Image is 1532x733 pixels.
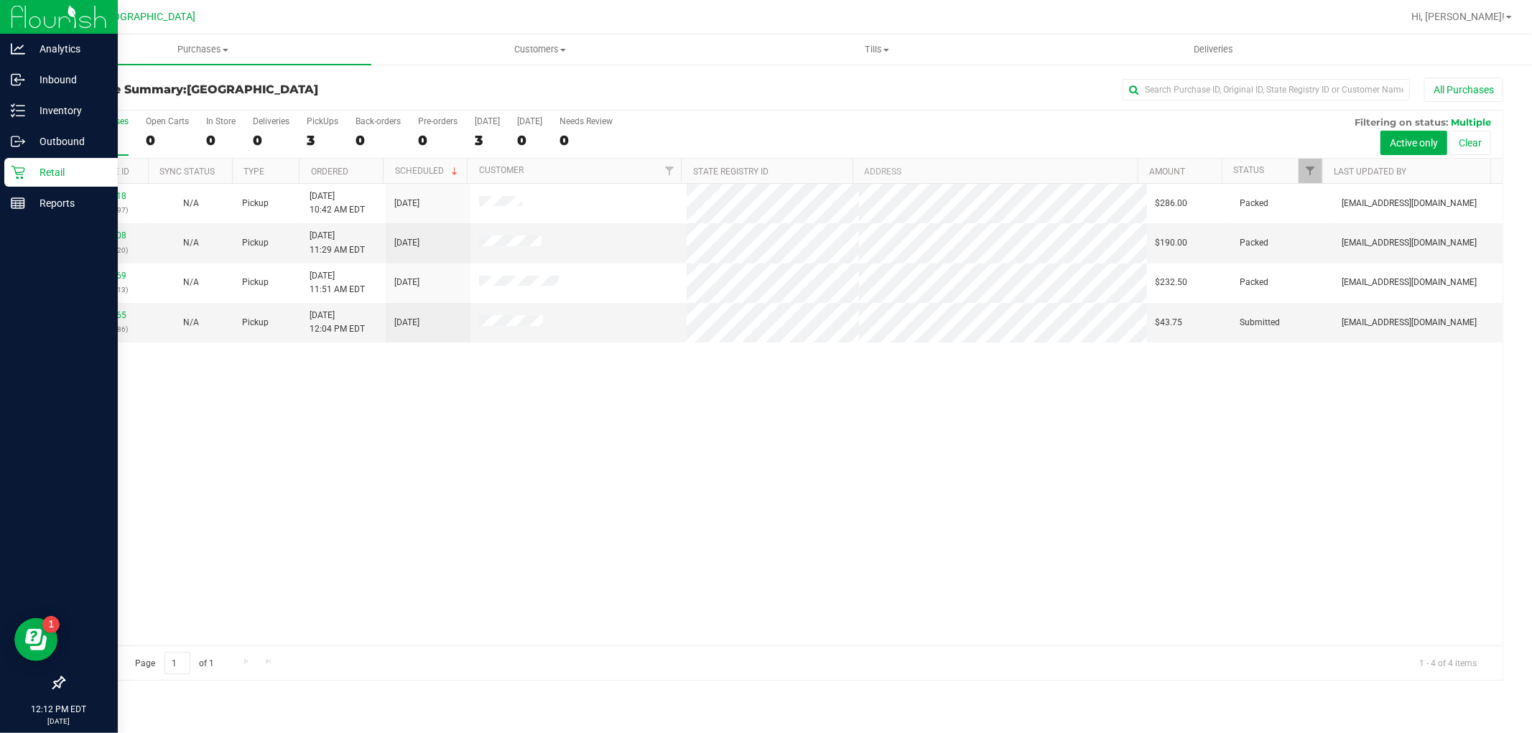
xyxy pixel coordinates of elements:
[1149,167,1185,177] a: Amount
[394,316,419,330] span: [DATE]
[1334,167,1407,177] a: Last Updated By
[1233,165,1264,175] a: Status
[86,310,126,320] a: 11838765
[253,116,289,126] div: Deliveries
[1342,276,1477,289] span: [EMAIL_ADDRESS][DOMAIN_NAME]
[394,276,419,289] span: [DATE]
[1424,78,1503,102] button: All Purchases
[1380,131,1447,155] button: Active only
[356,116,401,126] div: Back-orders
[310,309,365,336] span: [DATE] 12:04 PM EDT
[372,43,707,56] span: Customers
[253,132,289,149] div: 0
[395,166,460,176] a: Scheduled
[356,132,401,149] div: 0
[11,73,25,87] inline-svg: Inbound
[1174,43,1253,56] span: Deliveries
[25,164,111,181] p: Retail
[63,83,543,96] h3: Purchase Summary:
[86,271,126,281] a: 11838669
[183,317,199,327] span: Not Applicable
[183,277,199,287] span: Not Applicable
[1240,316,1281,330] span: Submitted
[1156,316,1183,330] span: $43.75
[11,196,25,210] inline-svg: Reports
[146,132,189,149] div: 0
[98,11,196,23] span: [GEOGRAPHIC_DATA]
[6,703,111,716] p: 12:12 PM EDT
[394,236,419,250] span: [DATE]
[1240,236,1269,250] span: Packed
[11,134,25,149] inline-svg: Outbound
[1342,236,1477,250] span: [EMAIL_ADDRESS][DOMAIN_NAME]
[34,43,371,56] span: Purchases
[517,116,542,126] div: [DATE]
[242,236,269,250] span: Pickup
[1156,276,1188,289] span: $232.50
[34,34,371,65] a: Purchases
[560,132,613,149] div: 0
[183,236,199,250] button: N/A
[310,190,365,217] span: [DATE] 10:42 AM EDT
[183,316,199,330] button: N/A
[1240,197,1269,210] span: Packed
[11,103,25,118] inline-svg: Inventory
[371,34,708,65] a: Customers
[6,716,111,727] p: [DATE]
[42,616,60,633] iframe: Resource center unread badge
[25,40,111,57] p: Analytics
[1355,116,1448,128] span: Filtering on status:
[1156,236,1188,250] span: $190.00
[164,652,190,674] input: 1
[86,230,126,241] a: 11838408
[25,102,111,119] p: Inventory
[853,159,1138,184] th: Address
[310,229,365,256] span: [DATE] 11:29 AM EDT
[159,167,215,177] a: Sync Status
[183,238,199,248] span: Not Applicable
[183,197,199,210] button: N/A
[517,132,542,149] div: 0
[394,197,419,210] span: [DATE]
[1451,116,1491,128] span: Multiple
[311,167,348,177] a: Ordered
[25,133,111,150] p: Outbound
[187,83,318,96] span: [GEOGRAPHIC_DATA]
[479,165,524,175] a: Customer
[206,116,236,126] div: In Store
[183,276,199,289] button: N/A
[14,618,57,661] iframe: Resource center
[11,42,25,56] inline-svg: Analytics
[709,43,1044,56] span: Tills
[11,165,25,179] inline-svg: Retail
[475,132,500,149] div: 3
[242,197,269,210] span: Pickup
[307,132,338,149] div: 3
[206,132,236,149] div: 0
[1156,197,1188,210] span: $286.00
[242,316,269,330] span: Pickup
[243,167,264,177] a: Type
[657,159,681,183] a: Filter
[25,195,111,212] p: Reports
[693,167,769,177] a: State Registry ID
[183,198,199,208] span: Not Applicable
[1299,159,1322,183] a: Filter
[475,116,500,126] div: [DATE]
[418,116,458,126] div: Pre-orders
[307,116,338,126] div: PickUps
[560,116,613,126] div: Needs Review
[1449,131,1491,155] button: Clear
[708,34,1045,65] a: Tills
[1342,197,1477,210] span: [EMAIL_ADDRESS][DOMAIN_NAME]
[310,269,365,297] span: [DATE] 11:51 AM EDT
[1240,276,1269,289] span: Packed
[1123,79,1410,101] input: Search Purchase ID, Original ID, State Registry ID or Customer Name...
[1342,316,1477,330] span: [EMAIL_ADDRESS][DOMAIN_NAME]
[146,116,189,126] div: Open Carts
[25,71,111,88] p: Inbound
[418,132,458,149] div: 0
[1411,11,1505,22] span: Hi, [PERSON_NAME]!
[1045,34,1382,65] a: Deliveries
